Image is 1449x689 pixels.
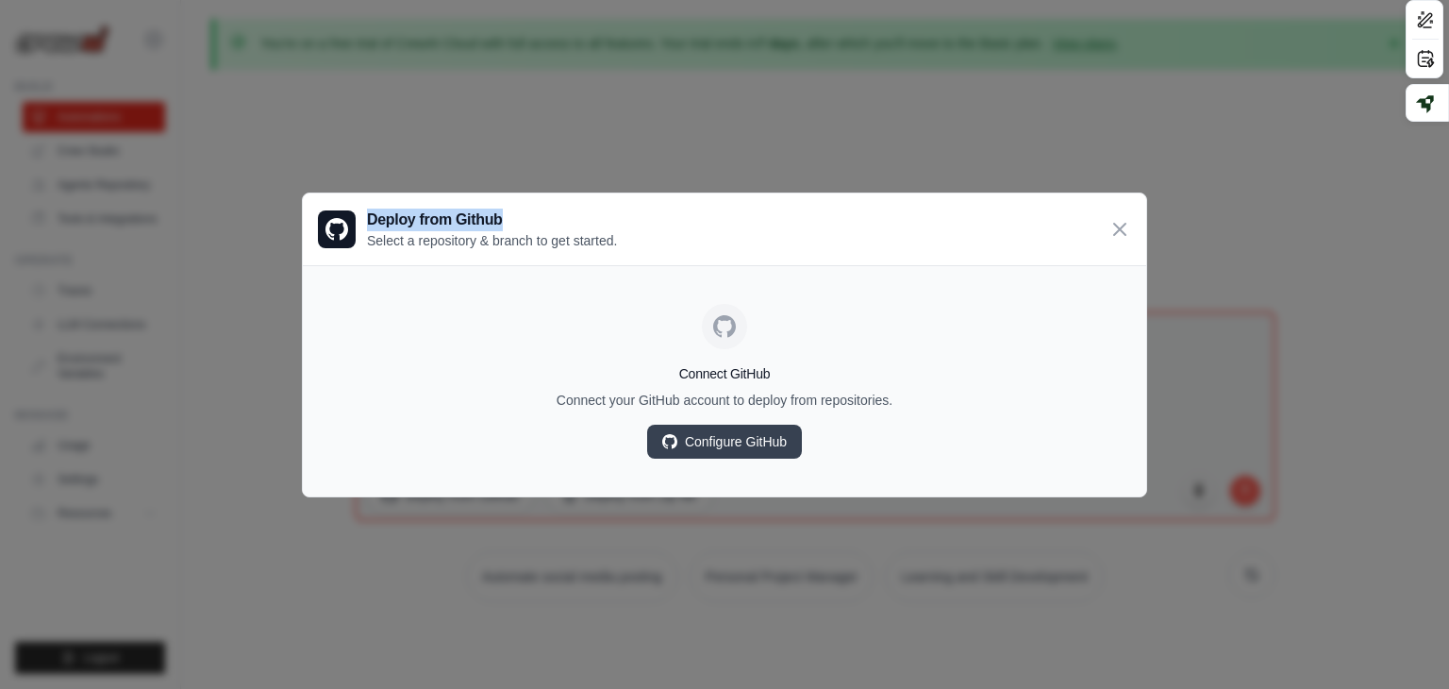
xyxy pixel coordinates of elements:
[1355,598,1449,689] iframe: Chat Widget
[367,209,617,231] h3: Deploy from Github
[318,391,1131,410] p: Connect your GitHub account to deploy from repositories.
[367,231,617,250] p: Select a repository & branch to get started.
[318,364,1131,383] h4: Connect GitHub
[647,425,802,459] a: Configure GitHub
